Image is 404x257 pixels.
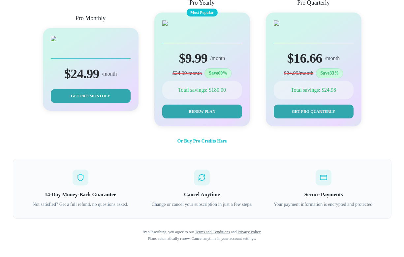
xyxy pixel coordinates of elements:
[267,201,381,208] p: Your payment information is encrypted and protected.
[145,191,259,199] h3: Cancel Anytime
[189,109,215,114] span: Renew Plan
[24,191,138,199] h3: 14-Day Money-Back Guarantee
[267,191,381,199] h3: Secure Payments
[195,230,230,234] a: Terms and Conditions
[162,105,242,118] button: Renew Plan
[51,89,131,103] button: Get Pro Monthly
[274,105,354,118] button: Get Pro Quarterly
[177,134,227,148] button: Or Buy Pro Credits Here
[145,201,259,208] p: Change or cancel your subscription in just a few steps.
[238,230,261,234] a: Privacy Policy
[13,236,391,241] p: Plans automatically renew. Cancel anytime in your account settings.
[24,201,138,208] p: Not satisfied? Get a full refund, no questions asked.
[71,93,110,99] span: Get Pro Monthly
[292,109,335,114] span: Get Pro Quarterly
[177,139,227,144] span: Or Buy Pro Credits Here
[13,229,391,235] p: By subscribing, you agree to our and .
[76,14,106,23] p: Pro Monthly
